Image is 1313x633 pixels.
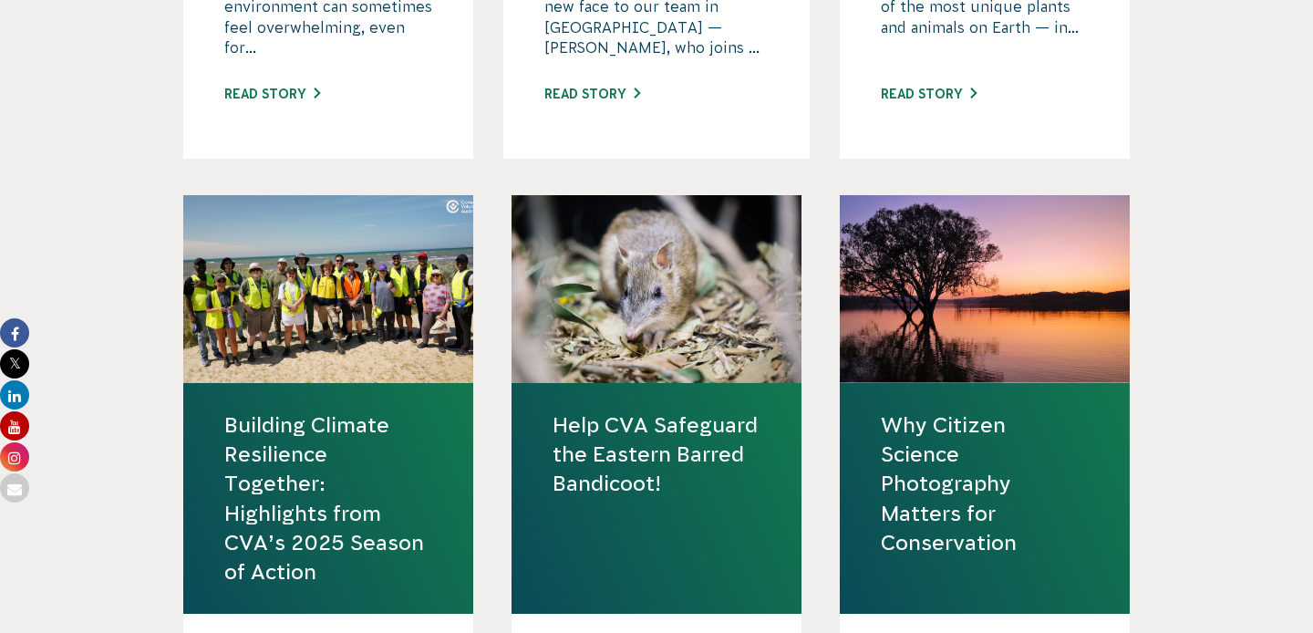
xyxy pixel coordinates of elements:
[544,87,640,101] a: Read story
[881,410,1089,557] a: Why Citizen Science Photography Matters for Conservation
[553,410,760,499] a: Help CVA Safeguard the Eastern Barred Bandicoot!
[881,87,977,101] a: Read story
[224,410,432,586] a: Building Climate Resilience Together: Highlights from CVA’s 2025 Season of Action
[224,87,320,101] a: Read story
